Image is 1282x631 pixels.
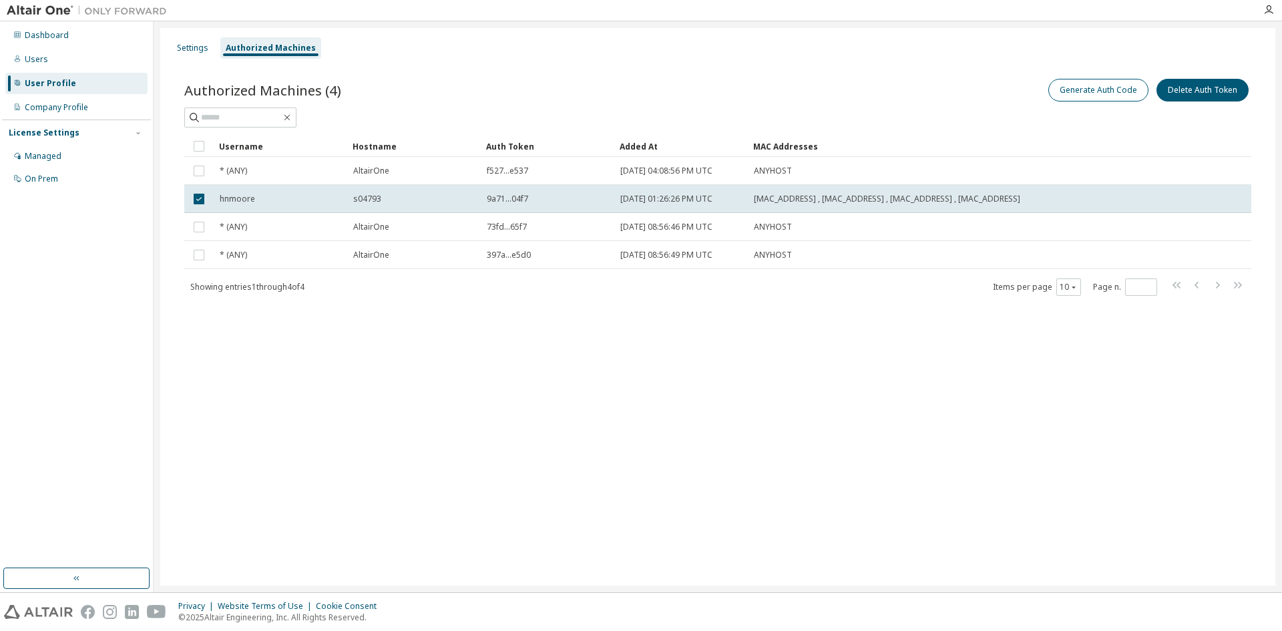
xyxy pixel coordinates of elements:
span: AltairOne [353,166,389,176]
img: linkedin.svg [125,605,139,619]
div: Dashboard [25,30,69,41]
span: Authorized Machines (4) [184,81,341,99]
span: ANYHOST [754,222,792,232]
span: * (ANY) [220,166,247,176]
span: AltairOne [353,250,389,260]
div: Username [219,136,342,157]
div: On Prem [25,174,58,184]
img: facebook.svg [81,605,95,619]
span: 9a71...04f7 [487,194,528,204]
div: Website Terms of Use [218,601,316,612]
span: * (ANY) [220,250,247,260]
span: ANYHOST [754,166,792,176]
div: Privacy [178,601,218,612]
div: MAC Addresses [753,136,1111,157]
img: Altair One [7,4,174,17]
span: f527...e537 [487,166,528,176]
span: [DATE] 01:26:26 PM UTC [620,194,712,204]
div: Company Profile [25,102,88,113]
span: [MAC_ADDRESS] , [MAC_ADDRESS] , [MAC_ADDRESS] , [MAC_ADDRESS] [754,194,1020,204]
span: Showing entries 1 through 4 of 4 [190,281,304,292]
span: Page n. [1093,278,1157,296]
span: [DATE] 08:56:46 PM UTC [620,222,712,232]
span: 397a...e5d0 [487,250,531,260]
div: License Settings [9,128,79,138]
span: hnmoore [220,194,255,204]
div: Managed [25,151,61,162]
div: Added At [620,136,742,157]
span: * (ANY) [220,222,247,232]
span: [DATE] 04:08:56 PM UTC [620,166,712,176]
img: altair_logo.svg [4,605,73,619]
div: User Profile [25,78,76,89]
button: Generate Auth Code [1048,79,1148,101]
p: © 2025 Altair Engineering, Inc. All Rights Reserved. [178,612,385,623]
img: instagram.svg [103,605,117,619]
div: Users [25,54,48,65]
span: Items per page [993,278,1081,296]
button: 10 [1060,282,1078,292]
span: [DATE] 08:56:49 PM UTC [620,250,712,260]
span: s04793 [353,194,381,204]
div: Hostname [353,136,475,157]
div: Authorized Machines [226,43,316,53]
div: Auth Token [486,136,609,157]
img: youtube.svg [147,605,166,619]
div: Cookie Consent [316,601,385,612]
span: ANYHOST [754,250,792,260]
span: 73fd...65f7 [487,222,527,232]
button: Delete Auth Token [1156,79,1249,101]
span: AltairOne [353,222,389,232]
div: Settings [177,43,208,53]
